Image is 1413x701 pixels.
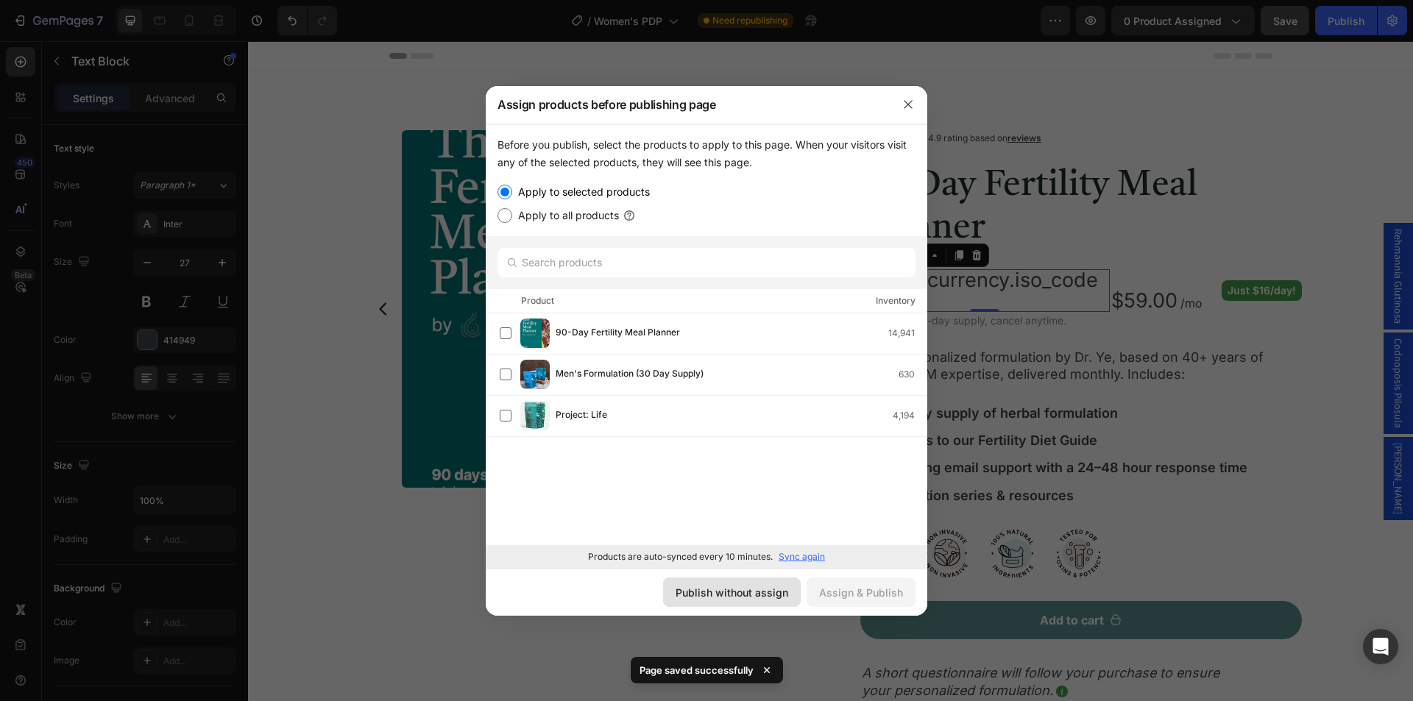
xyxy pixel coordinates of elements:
[127,259,144,277] button: Carousel Back Arrow
[779,550,825,563] p: Sync again
[612,123,1054,210] h1: 90-Day Fertility Meal Planner
[980,242,1048,257] p: Just $16/day!
[809,488,853,536] img: gempages_491691367047627898-539d19f9-e41d-4f14-8422-efb4a9a22aa9.svg
[678,488,720,536] img: gempages_491691367047627898-813e18c1-53b5-4a54-8eaf-16e1a9fa7ea5.svg
[876,293,916,308] div: Inventory
[512,183,650,201] label: Apply to selected products
[1363,629,1398,664] div: Open Intercom Messenger
[676,585,788,600] div: Publish without assign
[520,401,550,430] img: product-img
[614,272,1052,287] p: Includes a 30-day supply, cancel anytime.
[743,488,785,536] img: gempages_491691367047627898-51503fe8-956c-490f-b0fd-1c977bcbd06a.svg
[638,363,999,380] p: 30-day supply of herbal formulation
[521,259,539,277] button: Carousel Next Arrow
[614,227,850,271] span: {{ cart.currency.iso_code }}
[520,319,550,348] img: product-img
[497,248,916,277] input: Search products
[1143,297,1158,387] span: Codnoposis Pilosula
[640,663,754,677] p: Page saved successfully
[932,255,955,269] span: /mo
[792,572,856,586] div: Add to cart
[759,91,793,102] u: reviews
[807,577,916,607] button: Assign & Publish
[486,85,889,124] div: Assign products before publishing page
[341,282,488,325] h3: 100%
[521,293,554,308] div: Product
[899,367,927,382] div: 630
[893,408,927,423] div: 4,194
[343,330,486,364] p: Natural medicinal-grade ingredients
[512,207,619,224] label: Apply to all products
[588,550,773,563] p: Products are auto-synced every 10 minutes.
[614,623,986,658] p: A short questionnaire will follow your purchase to ensure your personalized formulation.
[520,360,550,389] img: product-img
[680,90,793,104] p: 4.9 rating based on
[638,391,999,408] p: Access to our Fertility Diet Guide
[638,446,999,463] p: Education series & resources
[612,488,654,536] img: gempages_491691367047627898-27da6884-6c2a-47fc-9940-ed7ba507e17f.svg
[1143,402,1158,473] span: [PERSON_NAME]
[888,326,927,341] div: 14,941
[1143,188,1158,282] span: Rehmannia Glutinosa
[612,228,857,271] div: Rich Text Editor. Editing area: main
[631,207,681,221] div: Text Block
[486,124,927,569] div: />
[614,307,1052,342] p: Your personalized formulation by Dr. Ye, based on 40+ years of clinical TCM expertise, delivered ...
[556,325,680,341] span: 90-Day Fertility Meal Planner
[556,408,607,424] span: Project: Life
[862,248,931,271] div: $59.00
[497,136,916,171] div: Before you publish, select the products to apply to this page. When your visitors visit any of th...
[612,560,1054,598] button: Add to cart
[638,418,999,435] p: Ongoing email support with a 24–48 hour response time
[556,366,704,382] span: Men's Formulation (30 Day Supply)
[819,585,903,600] div: Assign & Publish
[663,577,801,607] button: Publish without assign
